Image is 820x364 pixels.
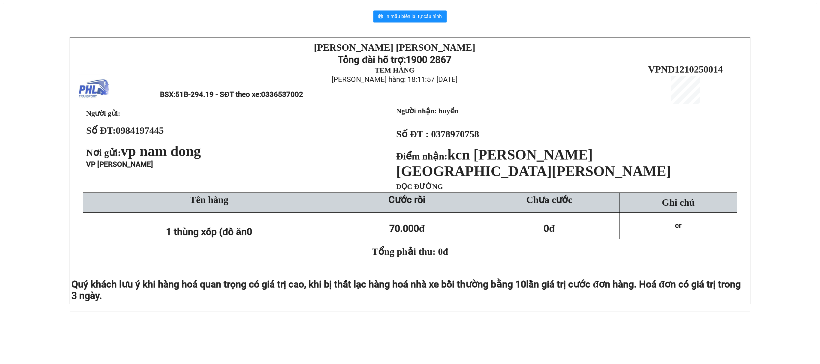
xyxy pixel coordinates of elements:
[332,75,457,84] span: [PERSON_NAME] hàng: 18:11:57 [DATE]
[28,28,96,39] strong: Tổng đài hỗ trợ:
[338,54,406,65] strong: Tổng đài hỗ trợ:
[71,279,741,301] span: lần giá trị cước đơn hàng. Hoá đơn có giá trị trong 3 ngày.
[116,125,164,136] span: 0984197445
[388,194,425,205] strong: Cước rồi
[396,183,443,190] span: DỌC ĐƯỜNG
[526,194,572,205] span: Chưa cước
[385,13,442,20] span: In mẫu biên lai tự cấu hình
[86,147,203,158] span: Nơi gửi:
[65,40,104,48] strong: TEM HÀNG
[396,151,671,178] strong: Điểm nhận:
[261,90,303,99] span: 0336537002
[86,125,164,136] strong: Số ĐT:
[431,129,479,139] span: 0378970758
[375,66,415,74] strong: TEM HÀNG
[378,14,383,19] span: printer
[406,54,451,65] strong: 1900 2867
[396,129,429,139] strong: Số ĐT :
[396,147,671,179] span: kcn [PERSON_NAME] [GEOGRAPHIC_DATA][PERSON_NAME]
[314,42,475,53] strong: [PERSON_NAME] [PERSON_NAME]
[190,194,228,205] span: Tên hàng
[675,221,681,230] span: cr
[121,143,201,159] span: vp nam dong
[439,107,459,115] span: huyền
[160,90,303,99] span: BSX:
[175,90,303,99] span: 51B-294.19 - SĐT theo xe:
[86,109,120,117] span: Người gửi:
[79,74,109,104] img: logo
[71,279,526,290] span: Quý khách lưu ý khi hàng hoá quan trọng có giá trị cao, khi bị thất lạc hàng hoá nhà xe bồi thườn...
[648,64,723,75] span: VPND1210250014
[389,223,425,234] span: 70.000đ
[662,197,695,208] span: Ghi chú
[86,160,153,169] span: VP [PERSON_NAME]
[45,5,124,27] strong: [PERSON_NAME] [PERSON_NAME]
[396,107,437,115] strong: Người nhận:
[372,246,448,257] span: Tổng phải thu: 0đ
[166,226,252,237] span: 1 thùng xốp (đồ ăn0
[373,10,447,22] button: printerIn mẫu biên lai tự cấu hình
[544,223,555,234] span: 0đ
